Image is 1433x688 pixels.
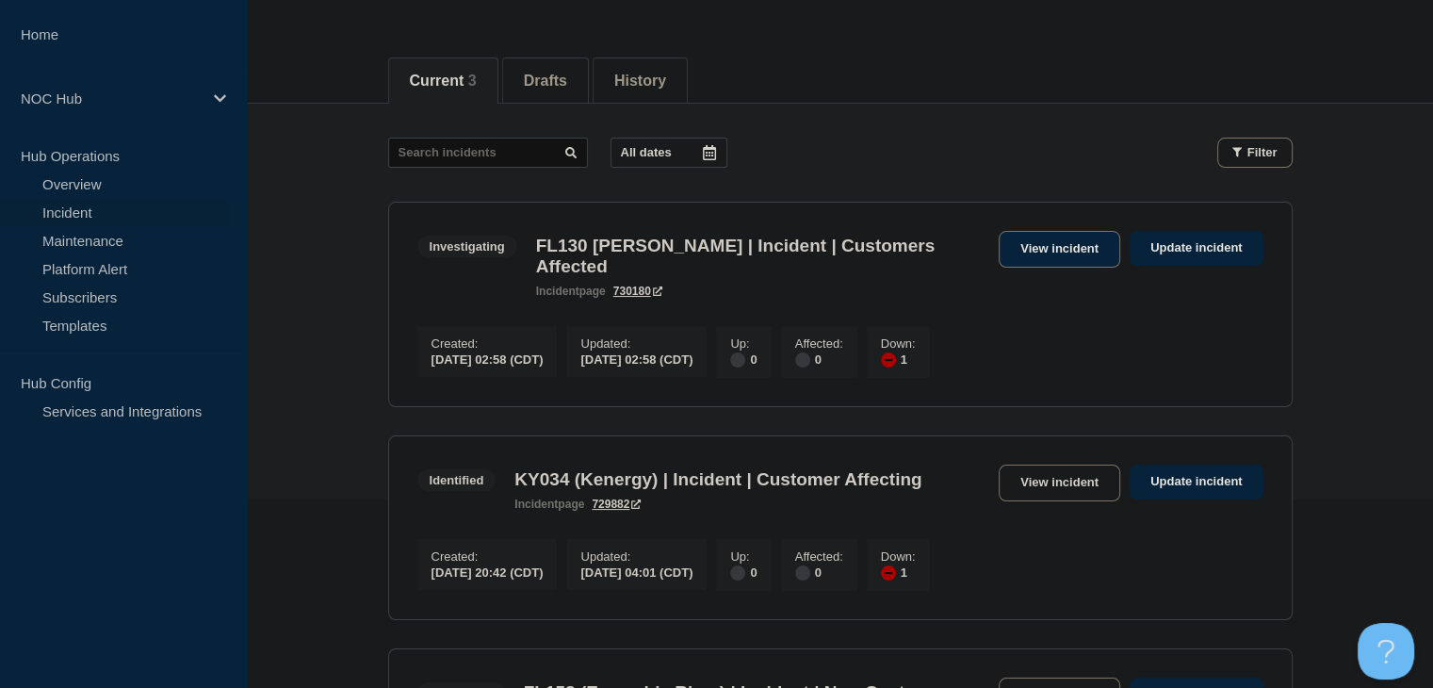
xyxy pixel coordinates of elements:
p: page [536,285,606,298]
a: Update incident [1130,465,1263,500]
span: Filter [1247,145,1278,159]
p: Affected : [795,549,843,564]
div: [DATE] 04:01 (CDT) [580,564,692,580]
p: Created : [432,336,544,351]
a: Update incident [1130,231,1263,266]
p: Updated : [580,549,692,564]
button: Drafts [524,73,567,90]
div: down [881,565,896,581]
span: Investigating [417,236,517,257]
a: 729882 [592,498,641,511]
div: [DATE] 02:58 (CDT) [580,351,692,367]
p: Updated : [580,336,692,351]
input: Search incidents [388,138,588,168]
div: 0 [730,351,757,368]
button: All dates [611,138,727,168]
span: 3 [468,73,477,89]
a: View incident [999,231,1120,268]
a: 730180 [613,285,662,298]
div: 1 [881,351,916,368]
span: incident [514,498,558,511]
div: 0 [730,564,757,581]
p: NOC Hub [21,90,202,106]
div: disabled [730,565,745,581]
h3: FL130 [PERSON_NAME] | Incident | Customers Affected [536,236,989,277]
p: page [514,498,584,511]
div: [DATE] 02:58 (CDT) [432,351,544,367]
p: Created : [432,549,544,564]
iframe: Help Scout Beacon - Open [1358,623,1414,680]
div: 1 [881,564,916,581]
h3: KY034 (Kenergy) | Incident | Customer Affecting [514,469,921,490]
p: Down : [881,549,916,564]
div: disabled [795,565,810,581]
div: down [881,352,896,368]
p: Affected : [795,336,843,351]
button: Current 3 [410,73,477,90]
span: incident [536,285,579,298]
button: Filter [1217,138,1293,168]
div: disabled [730,352,745,368]
span: Identified [417,469,497,491]
div: disabled [795,352,810,368]
p: All dates [621,145,672,159]
p: Up : [730,336,757,351]
a: View incident [999,465,1120,501]
button: History [614,73,666,90]
div: 0 [795,564,843,581]
div: 0 [795,351,843,368]
div: [DATE] 20:42 (CDT) [432,564,544,580]
p: Down : [881,336,916,351]
p: Up : [730,549,757,564]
